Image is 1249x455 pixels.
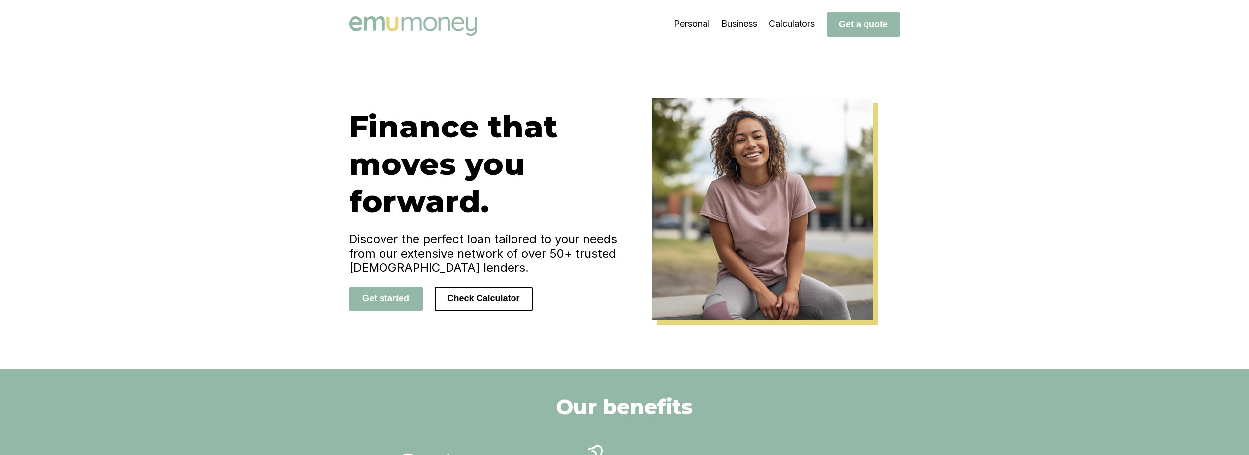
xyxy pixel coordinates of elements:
a: Check Calculator [435,293,533,303]
img: Emu Money Home [652,98,873,320]
button: Check Calculator [435,287,533,311]
h4: Discover the perfect loan tailored to your needs from our extensive network of over 50+ trusted [... [349,232,625,275]
a: Get started [349,293,423,303]
a: Get a quote [827,19,900,29]
h1: Finance that moves you forward. [349,108,625,220]
button: Get a quote [827,12,900,37]
button: Get started [349,287,423,311]
h2: Our benefits [556,394,693,420]
img: Emu Money logo [349,16,477,36]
